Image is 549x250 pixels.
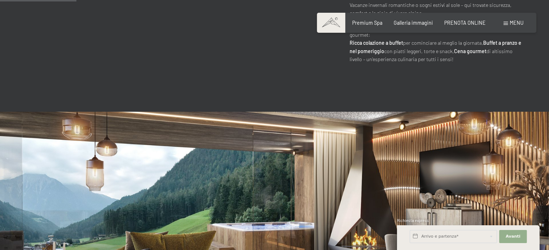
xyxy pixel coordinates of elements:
[454,48,486,54] strong: Cena gourmet
[352,20,382,26] a: Premium Spa
[499,230,527,243] button: Avanti
[350,40,403,46] strong: Ricca colazione a buffet
[394,20,433,26] a: Galleria immagini
[350,23,525,64] p: E per il palato? Vi viziamo tutto il giorno con il nostro raffinato pacchetto ¾ gourmet: per comi...
[350,1,525,17] p: Vacanze invernali romantiche o sogni estivi al sole – qui trovate sicurezza, comfort e la gioia d...
[506,234,520,239] span: Avanti
[510,20,524,26] span: Menu
[397,218,429,223] span: Richiesta express
[350,40,521,54] strong: Buffet a pranzo e nel pomeriggio
[444,20,486,26] a: PRENOTA ONLINE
